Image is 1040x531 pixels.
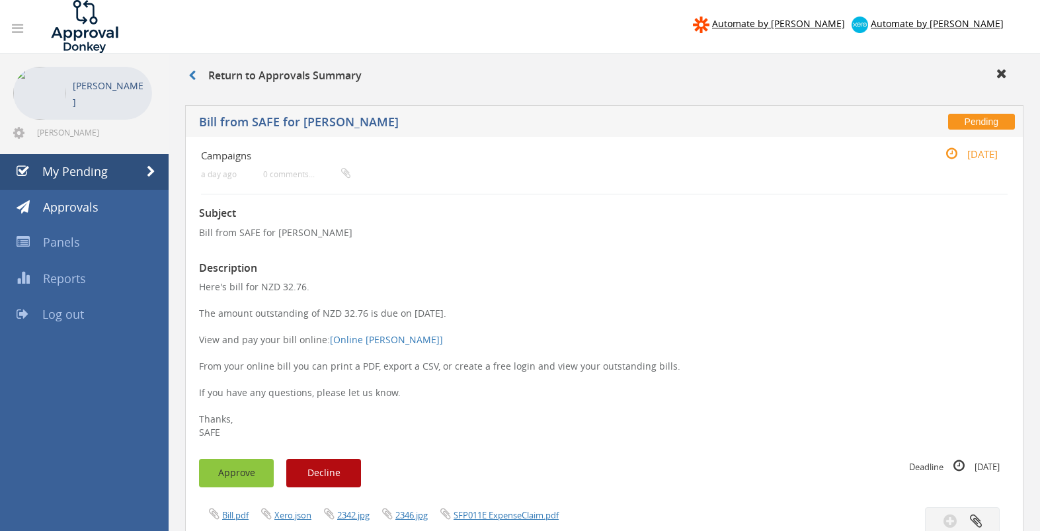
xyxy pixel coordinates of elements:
[337,509,370,521] a: 2342.jpg
[43,199,99,215] span: Approvals
[42,306,84,322] span: Log out
[199,459,274,487] button: Approve
[199,208,1010,220] h3: Subject
[43,270,86,286] span: Reports
[43,234,80,250] span: Panels
[201,150,873,161] h4: Campaigns
[199,263,1010,274] h3: Description
[871,17,1004,30] span: Automate by [PERSON_NAME]
[395,509,428,521] a: 2346.jpg
[188,70,362,82] h3: Return to Approvals Summary
[199,116,769,132] h5: Bill from SAFE for [PERSON_NAME]
[948,114,1015,130] span: Pending
[199,280,1010,439] p: Here's bill for NZD 32.76. The amount outstanding of NZD 32.76 is due on [DATE]. View and pay you...
[222,509,249,521] a: Bill.pdf
[909,459,1000,473] small: Deadline [DATE]
[263,169,350,179] small: 0 comments...
[286,459,361,487] button: Decline
[712,17,845,30] span: Automate by [PERSON_NAME]
[693,17,709,33] img: zapier-logomark.png
[852,17,868,33] img: xero-logo.png
[73,77,145,110] p: [PERSON_NAME]
[274,509,311,521] a: Xero.json
[454,509,559,521] a: SFP011E ExpenseClaim.pdf
[330,333,443,346] a: [Online [PERSON_NAME]]
[201,169,237,179] small: a day ago
[37,127,149,138] span: [PERSON_NAME][EMAIL_ADDRESS][DOMAIN_NAME]
[932,147,998,161] small: [DATE]
[42,163,108,179] span: My Pending
[199,226,1010,239] p: Bill from SAFE for [PERSON_NAME]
